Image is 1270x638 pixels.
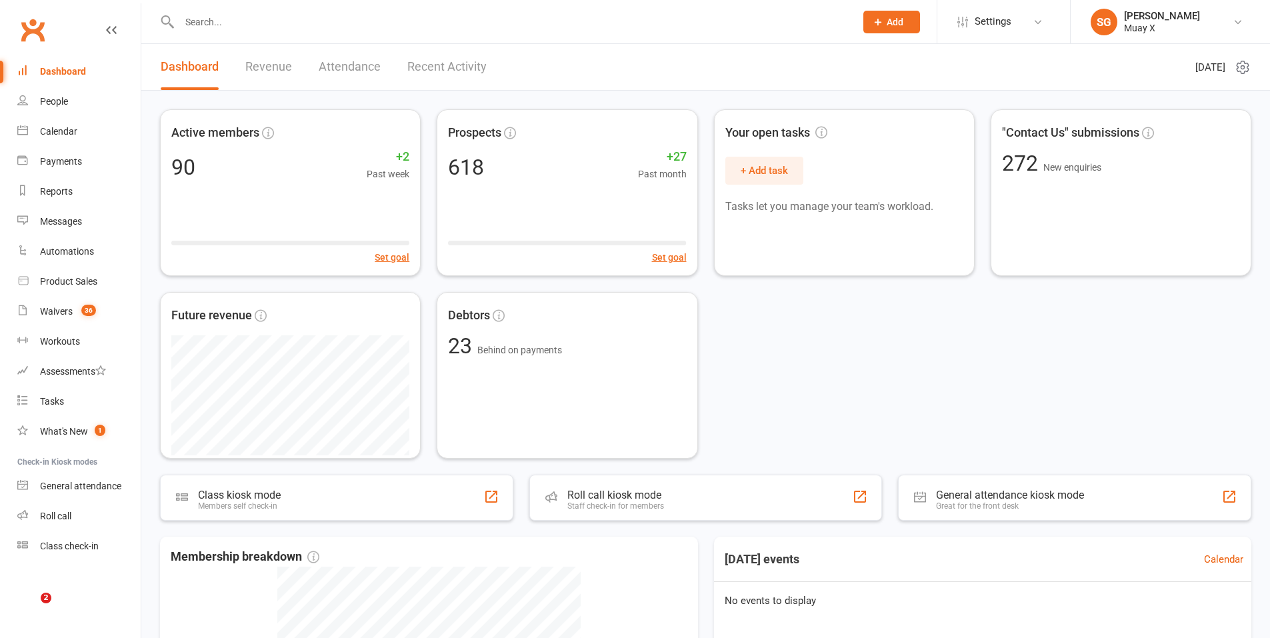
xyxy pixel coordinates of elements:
input: Search... [175,13,846,31]
a: Payments [17,147,141,177]
a: Automations [17,237,141,267]
span: 36 [81,305,96,316]
div: Roll call [40,511,71,521]
div: Automations [40,246,94,257]
button: Set goal [375,250,409,265]
div: Messages [40,216,82,227]
span: Past month [638,167,687,181]
button: Add [863,11,920,33]
div: Reports [40,186,73,197]
span: 272 [1002,151,1043,176]
span: +2 [367,147,409,167]
div: Members self check-in [198,501,281,511]
span: Your open tasks [725,123,827,143]
div: Tasks [40,396,64,407]
a: Messages [17,207,141,237]
div: Payments [40,156,82,167]
span: 23 [448,333,477,359]
div: 618 [448,157,484,178]
div: Assessments [40,366,106,377]
span: Past week [367,167,409,181]
div: Class kiosk mode [198,489,281,501]
div: General attendance kiosk mode [936,489,1084,501]
a: Dashboard [161,44,219,90]
div: 90 [171,157,195,178]
a: Class kiosk mode [17,531,141,561]
a: Calendar [1204,551,1243,567]
a: Dashboard [17,57,141,87]
span: Settings [975,7,1011,37]
a: Attendance [319,44,381,90]
a: Recent Activity [407,44,487,90]
div: Workouts [40,336,80,347]
div: What's New [40,426,88,437]
span: Add [887,17,903,27]
div: Great for the front desk [936,501,1084,511]
a: Tasks [17,387,141,417]
span: 1 [95,425,105,436]
div: General attendance [40,481,121,491]
div: Roll call kiosk mode [567,489,664,501]
button: Set goal [652,250,687,265]
span: Debtors [448,306,490,325]
a: Workouts [17,327,141,357]
button: + Add task [725,157,803,185]
h3: [DATE] events [714,547,810,571]
span: 2 [41,593,51,603]
div: Dashboard [40,66,86,77]
span: Prospects [448,123,501,143]
span: +27 [638,147,687,167]
a: What's New1 [17,417,141,447]
div: Calendar [40,126,77,137]
a: Reports [17,177,141,207]
div: People [40,96,68,107]
span: [DATE] [1195,59,1225,75]
a: Calendar [17,117,141,147]
a: Assessments [17,357,141,387]
iframe: Intercom live chat [13,593,45,625]
div: No events to display [709,582,1257,619]
a: Roll call [17,501,141,531]
span: Active members [171,123,259,143]
span: New enquiries [1043,162,1101,173]
span: Future revenue [171,306,252,325]
p: Tasks let you manage your team's workload. [725,198,963,215]
a: Clubworx [16,13,49,47]
a: People [17,87,141,117]
div: SG [1091,9,1117,35]
div: Waivers [40,306,73,317]
span: Behind on payments [477,345,562,355]
a: Product Sales [17,267,141,297]
span: "Contact Us" submissions [1002,123,1139,143]
div: Staff check-in for members [567,501,664,511]
a: Revenue [245,44,292,90]
a: General attendance kiosk mode [17,471,141,501]
div: Product Sales [40,276,97,287]
div: Muay X [1124,22,1200,34]
div: [PERSON_NAME] [1124,10,1200,22]
a: Waivers 36 [17,297,141,327]
div: Class check-in [40,541,99,551]
span: Membership breakdown [171,547,319,567]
